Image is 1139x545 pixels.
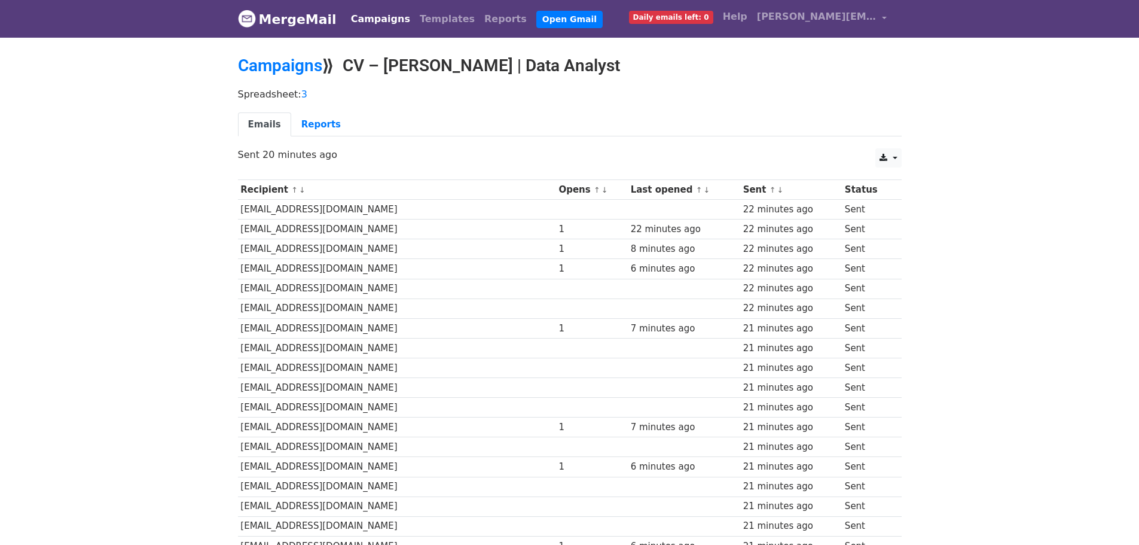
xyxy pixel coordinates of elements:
[238,398,556,418] td: [EMAIL_ADDRESS][DOMAIN_NAME]
[238,10,256,28] img: MergeMail logo
[842,220,894,239] td: Sent
[743,361,839,375] div: 21 minutes ago
[743,302,839,315] div: 22 minutes ago
[842,318,894,338] td: Sent
[718,5,752,29] a: Help
[842,516,894,536] td: Sent
[743,223,839,236] div: 22 minutes ago
[558,460,625,474] div: 1
[757,10,877,24] span: [PERSON_NAME][EMAIL_ADDRESS][DOMAIN_NAME]
[842,378,894,398] td: Sent
[842,299,894,318] td: Sent
[238,358,556,377] td: [EMAIL_ADDRESS][DOMAIN_NAME]
[842,477,894,497] td: Sent
[842,239,894,259] td: Sent
[238,88,902,101] p: Spreadsheet:
[743,401,839,415] div: 21 minutes ago
[238,516,556,536] td: [EMAIL_ADDRESS][DOMAIN_NAME]
[628,180,740,200] th: Last opened
[238,378,556,398] td: [EMAIL_ADDRESS][DOMAIN_NAME]
[842,338,894,358] td: Sent
[558,242,625,256] div: 1
[740,180,842,200] th: Sent
[631,223,737,236] div: 22 minutes ago
[743,519,839,533] div: 21 minutes ago
[631,322,737,336] div: 7 minutes ago
[291,185,298,194] a: ↑
[743,421,839,434] div: 21 minutes ago
[415,7,480,31] a: Templates
[238,477,556,497] td: [EMAIL_ADDRESS][DOMAIN_NAME]
[238,7,337,32] a: MergeMail
[238,259,556,279] td: [EMAIL_ADDRESS][DOMAIN_NAME]
[842,497,894,516] td: Sent
[594,185,600,194] a: ↑
[238,437,556,457] td: [EMAIL_ADDRESS][DOMAIN_NAME]
[238,200,556,220] td: [EMAIL_ADDRESS][DOMAIN_NAME]
[631,242,737,256] div: 8 minutes ago
[696,185,703,194] a: ↑
[238,180,556,200] th: Recipient
[743,203,839,217] div: 22 minutes ago
[842,437,894,457] td: Sent
[238,148,902,161] p: Sent 20 minutes ago
[346,7,415,31] a: Campaigns
[558,322,625,336] div: 1
[842,259,894,279] td: Sent
[629,11,713,24] span: Daily emails left: 0
[238,338,556,358] td: [EMAIL_ADDRESS][DOMAIN_NAME]
[743,322,839,336] div: 21 minutes ago
[743,262,839,276] div: 22 minutes ago
[631,421,737,434] div: 7 minutes ago
[842,418,894,437] td: Sent
[842,200,894,220] td: Sent
[238,56,322,75] a: Campaigns
[299,185,306,194] a: ↓
[631,262,737,276] div: 6 minutes ago
[743,480,839,494] div: 21 minutes ago
[743,381,839,395] div: 21 minutes ago
[238,112,291,137] a: Emails
[238,56,902,76] h2: ⟫ CV – [PERSON_NAME] | Data Analyst
[238,457,556,477] td: [EMAIL_ADDRESS][DOMAIN_NAME]
[238,318,556,338] td: [EMAIL_ADDRESS][DOMAIN_NAME]
[842,180,894,200] th: Status
[558,223,625,236] div: 1
[743,342,839,355] div: 21 minutes ago
[842,457,894,477] td: Sent
[601,185,608,194] a: ↓
[842,279,894,299] td: Sent
[558,262,625,276] div: 1
[536,11,603,28] a: Open Gmail
[769,185,776,194] a: ↑
[743,282,839,296] div: 22 minutes ago
[558,421,625,434] div: 1
[743,460,839,474] div: 21 minutes ago
[238,418,556,437] td: [EMAIL_ADDRESS][DOMAIN_NAME]
[556,180,628,200] th: Opens
[842,398,894,418] td: Sent
[703,185,710,194] a: ↓
[301,89,307,100] a: 3
[777,185,783,194] a: ↓
[743,242,839,256] div: 22 minutes ago
[238,220,556,239] td: [EMAIL_ADDRESS][DOMAIN_NAME]
[631,460,737,474] div: 6 minutes ago
[238,497,556,516] td: [EMAIL_ADDRESS][DOMAIN_NAME]
[238,279,556,299] td: [EMAIL_ADDRESS][DOMAIN_NAME]
[291,112,351,137] a: Reports
[752,5,892,33] a: [PERSON_NAME][EMAIL_ADDRESS][DOMAIN_NAME]
[238,299,556,318] td: [EMAIL_ADDRESS][DOMAIN_NAME]
[480,7,532,31] a: Reports
[842,358,894,377] td: Sent
[238,239,556,259] td: [EMAIL_ADDRESS][DOMAIN_NAME]
[624,5,718,29] a: Daily emails left: 0
[743,440,839,454] div: 21 minutes ago
[743,500,839,513] div: 21 minutes ago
